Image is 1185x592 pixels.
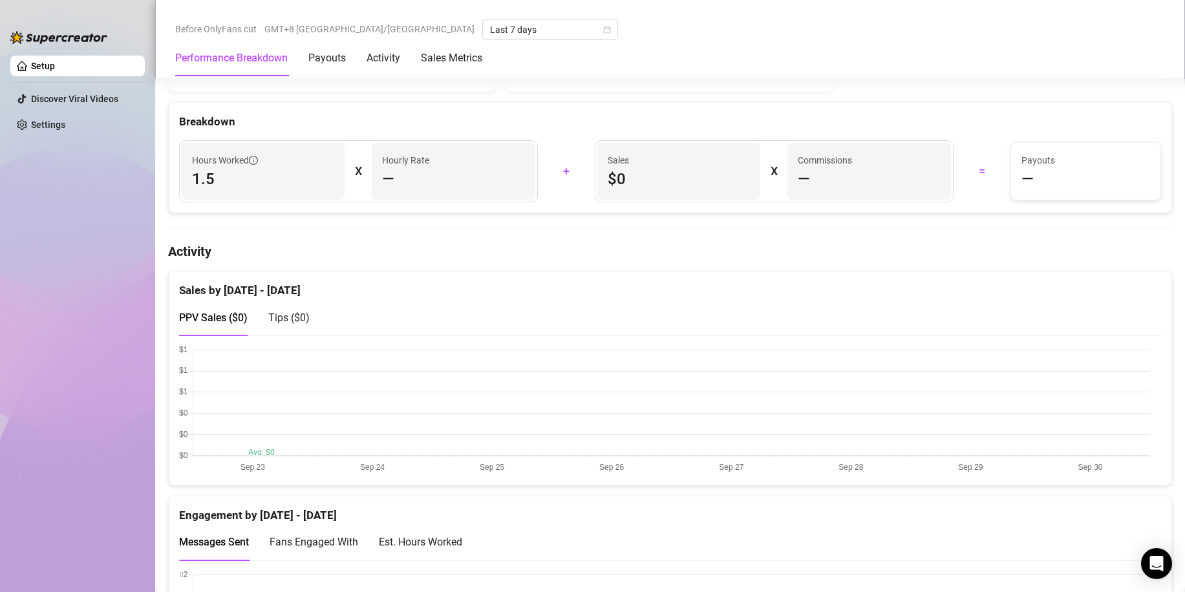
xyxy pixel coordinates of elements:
div: Engagement by [DATE] - [DATE] [179,496,1161,524]
span: PPV Sales ( $0 ) [179,312,248,324]
article: Commissions [798,153,852,167]
a: Settings [31,120,65,130]
h4: Activity [168,242,1172,260]
span: Before OnlyFans cut [175,19,257,39]
div: Est. Hours Worked [379,534,462,550]
span: 1.5 [192,169,334,189]
span: Hours Worked [192,153,258,167]
div: Open Intercom Messenger [1141,548,1172,579]
span: — [382,169,394,189]
div: Activity [367,50,400,66]
img: logo-BBDzfeDw.svg [10,31,107,44]
span: $0 [608,169,750,189]
span: GMT+8 [GEOGRAPHIC_DATA]/[GEOGRAPHIC_DATA] [264,19,475,39]
span: Messages Sent [179,536,249,548]
div: = [961,161,1003,182]
a: Discover Viral Videos [31,94,118,104]
span: Sales [608,153,750,167]
div: X [771,161,777,182]
div: Breakdown [179,113,1161,131]
span: Last 7 days [490,20,610,39]
div: Performance Breakdown [175,50,288,66]
span: — [1021,169,1034,189]
div: Sales Metrics [421,50,482,66]
div: Sales by [DATE] - [DATE] [179,271,1161,299]
span: info-circle [249,156,258,165]
span: — [798,169,810,189]
div: X [355,161,361,182]
span: Tips ( $0 ) [268,312,310,324]
article: Hourly Rate [382,153,429,167]
a: Setup [31,61,55,71]
span: Payouts [1021,153,1150,167]
span: Fans Engaged With [270,536,358,548]
div: + [546,161,587,182]
span: calendar [603,26,611,34]
div: Payouts [308,50,346,66]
